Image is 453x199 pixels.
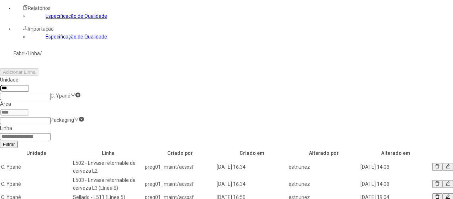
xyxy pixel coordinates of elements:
[46,34,107,40] a: Especificação de Qualidade
[73,149,144,157] th: Linha
[360,176,431,192] td: [DATE] 14:08
[3,69,36,75] span: Adicionar Linha
[28,26,54,32] span: Importação
[26,51,28,56] nz-breadcrumb-separator: /
[28,5,51,11] span: Relatórios
[1,159,72,175] td: C. Ypané
[216,176,288,192] td: [DATE] 16:34
[1,176,72,192] td: C. Ypané
[3,142,15,147] span: Filtrar
[46,13,107,19] a: Especificação de Qualidade
[216,159,288,175] td: [DATE] 16:34
[73,159,144,175] td: L502 - Envase retornable de cerveza L2
[360,159,431,175] td: [DATE] 14:08
[14,51,26,56] a: Fabril
[144,176,216,192] td: preg01_maint/acsxsf
[144,159,216,175] td: preg01_maint/acsxsf
[51,117,74,123] nz-select-item: Packaging
[360,149,431,157] th: Alterado em
[51,93,70,99] nz-select-item: C. Ypané
[288,149,359,157] th: Alterado por
[73,176,144,192] td: L503 - Envase retornable de cerveza L3 (Línea 6)
[40,51,42,56] nz-breadcrumb-separator: /
[144,149,216,157] th: Criado por
[288,159,359,175] td: estnunez
[288,176,359,192] td: estnunez
[1,149,72,157] th: Unidade
[216,149,288,157] th: Criado em
[28,51,40,56] a: Linha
